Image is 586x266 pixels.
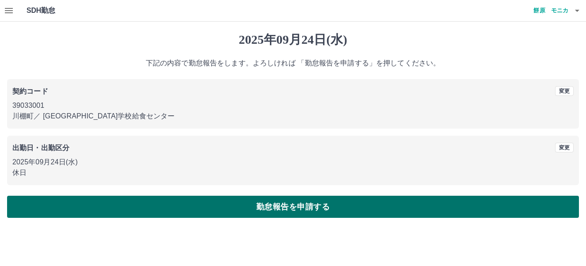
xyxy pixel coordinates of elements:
p: 休日 [12,167,574,178]
p: 2025年09月24日(水) [12,157,574,167]
button: 変更 [555,86,574,96]
button: 変更 [555,143,574,152]
b: 契約コード [12,87,48,95]
p: 下記の内容で勤怠報告をします。よろしければ 「勤怠報告を申請する」を押してください。 [7,58,579,68]
b: 出勤日・出勤区分 [12,144,69,152]
p: 39033001 [12,100,574,111]
p: 川棚町 ／ [GEOGRAPHIC_DATA]学校給食センター [12,111,574,122]
button: 勤怠報告を申請する [7,196,579,218]
h1: 2025年09月24日(水) [7,32,579,47]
